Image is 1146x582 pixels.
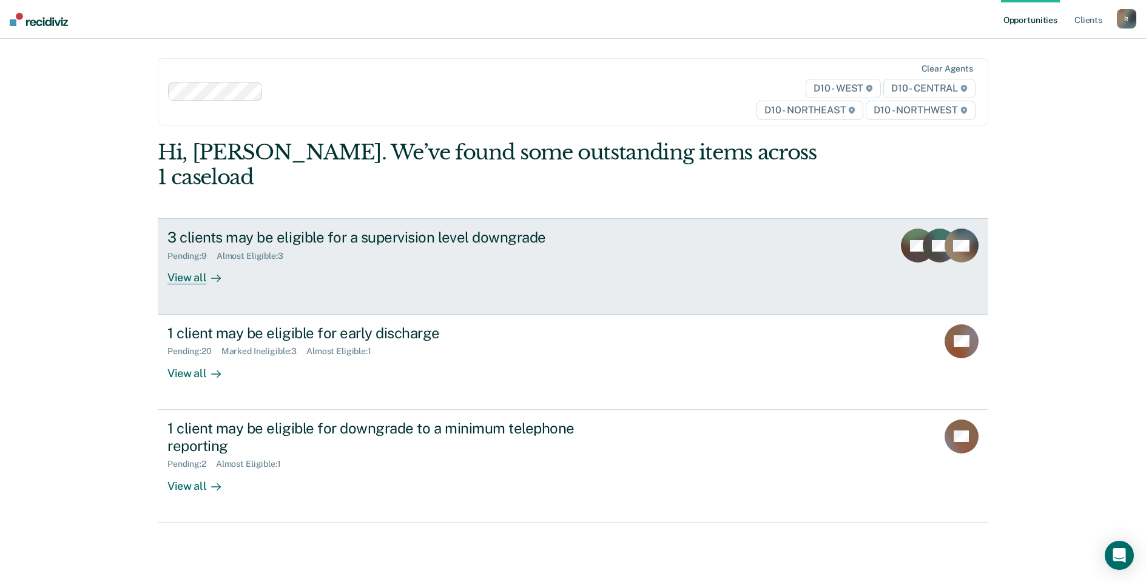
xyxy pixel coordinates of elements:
div: Hi, [PERSON_NAME]. We’ve found some outstanding items across 1 caseload [158,140,822,190]
div: View all [167,356,235,380]
button: R [1117,9,1136,28]
div: Almost Eligible : 3 [217,251,293,261]
a: 3 clients may be eligible for a supervision level downgradePending:9Almost Eligible:3View all [158,218,988,314]
div: Almost Eligible : 1 [216,459,291,469]
div: 3 clients may be eligible for a supervision level downgrade [167,229,593,246]
div: Clear agents [922,64,973,74]
div: Pending : 20 [167,346,221,356]
span: D10 - NORTHEAST [757,101,863,120]
img: Recidiviz [10,13,68,26]
div: Marked Ineligible : 3 [221,346,306,356]
div: Pending : 9 [167,251,217,261]
a: 1 client may be eligible for downgrade to a minimum telephone reportingPending:2Almost Eligible:1... [158,410,988,523]
div: Pending : 2 [167,459,216,469]
div: View all [167,261,235,285]
a: 1 client may be eligible for early dischargePending:20Marked Ineligible:3Almost Eligible:1View all [158,315,988,410]
div: Open Intercom Messenger [1105,541,1134,570]
div: 1 client may be eligible for downgrade to a minimum telephone reporting [167,420,593,455]
span: D10 - NORTHWEST [866,101,975,120]
span: D10 - CENTRAL [883,79,976,98]
span: D10 - WEST [806,79,881,98]
div: 1 client may be eligible for early discharge [167,324,593,342]
div: View all [167,469,235,493]
div: Almost Eligible : 1 [306,346,381,356]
